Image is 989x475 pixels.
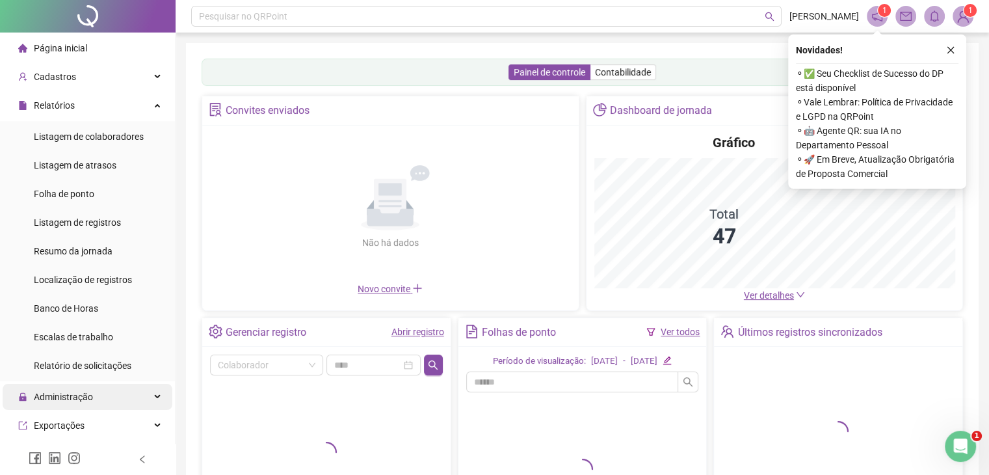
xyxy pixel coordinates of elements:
span: mail [900,10,912,22]
span: filter [646,327,655,336]
span: ⚬ 🚀 Em Breve, Atualização Obrigatória de Proposta Comercial [796,152,958,181]
span: Novo convite [358,284,423,294]
span: loading [828,421,849,442]
span: close [946,46,955,55]
span: loading [316,442,337,463]
span: Painel de controle [514,67,585,77]
div: - [623,355,626,368]
span: search [428,360,438,370]
div: Não há dados [330,236,450,250]
span: search [765,12,774,21]
sup: 1 [878,4,891,17]
span: solution [209,103,222,116]
span: Contabilidade [595,67,651,77]
span: plus [412,283,423,293]
span: Administração [34,392,93,402]
div: Convites enviados [226,100,310,122]
span: export [18,421,27,430]
span: Listagem de colaboradores [34,131,144,142]
img: 80004 [953,7,973,26]
span: [PERSON_NAME] [789,9,859,23]
span: file [18,101,27,110]
span: bell [929,10,940,22]
sup: Atualize o seu contato no menu Meus Dados [964,4,977,17]
span: 1 [968,6,973,15]
span: Escalas de trabalho [34,332,113,342]
span: 1 [971,431,982,441]
div: [DATE] [591,355,618,368]
span: Resumo da jornada [34,246,112,256]
iframe: Intercom live chat [945,431,976,462]
span: setting [209,325,222,338]
span: instagram [68,452,81,465]
span: down [796,290,805,299]
span: Banco de Horas [34,303,98,314]
span: Exportações [34,420,85,431]
span: file-text [465,325,479,338]
div: Gerenciar registro [226,321,306,344]
span: Folha de ponto [34,189,94,199]
div: Últimos registros sincronizados [738,321,882,344]
span: team [720,325,734,338]
span: user-add [18,72,27,81]
span: ⚬ Vale Lembrar: Política de Privacidade e LGPD na QRPoint [796,95,958,124]
span: ⚬ 🤖 Agente QR: sua IA no Departamento Pessoal [796,124,958,152]
span: search [683,377,693,387]
span: edit [663,356,671,364]
span: Novidades ! [796,43,843,57]
a: Ver detalhes down [744,290,805,301]
span: 1 [882,6,887,15]
span: Cadastros [34,72,76,82]
span: home [18,44,27,53]
span: Página inicial [34,43,87,53]
span: left [138,455,147,464]
span: facebook [29,452,42,465]
span: Ver detalhes [744,290,794,301]
span: Localização de registros [34,275,132,285]
div: Folhas de ponto [482,321,556,344]
a: Ver todos [661,327,700,337]
span: ⚬ ✅ Seu Checklist de Sucesso do DP está disponível [796,66,958,95]
div: Período de visualização: [493,355,586,368]
span: Listagem de registros [34,217,121,228]
span: Listagem de atrasos [34,160,116,170]
span: linkedin [48,452,61,465]
div: Dashboard de jornada [610,100,712,122]
span: Relatório de solicitações [34,360,131,371]
span: lock [18,392,27,401]
span: notification [871,10,883,22]
a: Abrir registro [391,327,444,337]
h4: Gráfico [713,133,755,152]
span: Relatórios [34,100,75,111]
span: pie-chart [593,103,607,116]
div: [DATE] [631,355,657,368]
